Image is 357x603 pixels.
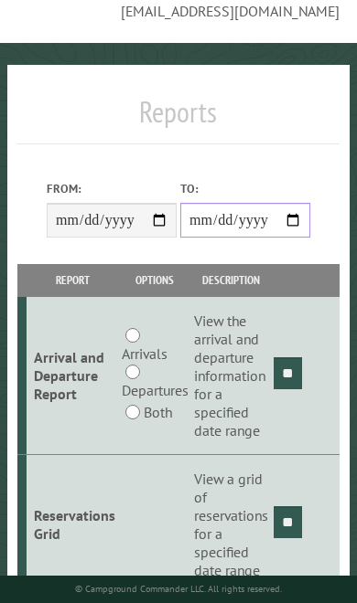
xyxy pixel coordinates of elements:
label: Both [144,401,172,423]
th: Report [27,264,118,296]
td: Arrival and Departure Report [27,297,118,455]
h1: Reports [17,94,339,144]
label: To: [180,180,310,197]
td: View the arrival and departure information for a specified date range [191,297,271,455]
th: Description [191,264,271,296]
label: Departures [122,379,189,401]
td: View a grid of reservations for a specified date range [191,455,271,595]
th: Options [118,264,190,296]
small: © Campground Commander LLC. All rights reserved. [75,583,282,595]
td: Reservations Grid [27,455,118,595]
label: Arrivals [122,343,168,365]
label: From: [47,180,177,197]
